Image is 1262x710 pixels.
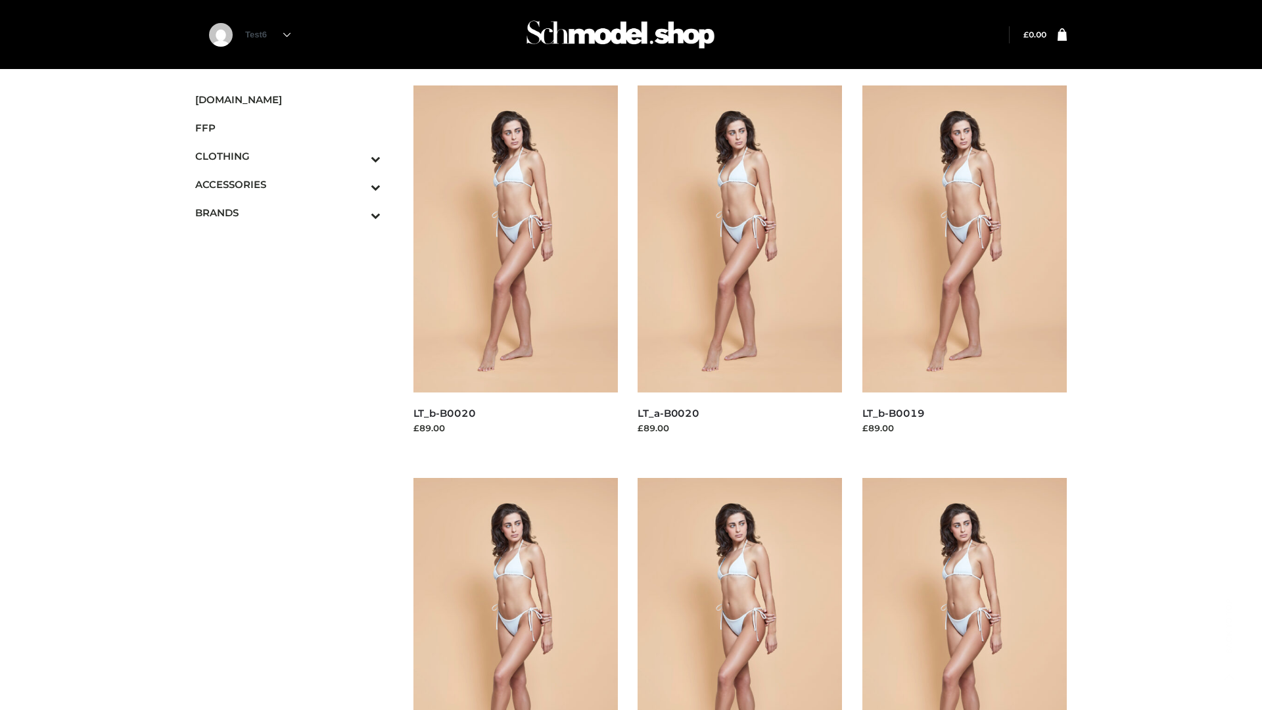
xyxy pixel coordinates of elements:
a: Read more [413,437,462,447]
img: Schmodel Admin 964 [522,9,719,60]
button: Toggle Submenu [335,142,381,170]
button: Toggle Submenu [335,199,381,227]
a: [DOMAIN_NAME] [195,85,381,114]
button: Toggle Submenu [335,170,381,199]
a: Read more [638,437,686,447]
bdi: 0.00 [1023,30,1046,39]
a: LT_a-B0020 [638,407,699,419]
a: LT_b-B0019 [862,407,925,419]
div: £89.00 [413,421,619,435]
a: FFP [195,114,381,142]
div: £89.00 [862,421,1067,435]
a: CLOTHINGToggle Submenu [195,142,381,170]
a: ACCESSORIESToggle Submenu [195,170,381,199]
a: LT_b-B0020 [413,407,476,419]
span: £ [1023,30,1029,39]
a: BRANDSToggle Submenu [195,199,381,227]
span: FFP [195,120,381,135]
span: BRANDS [195,205,381,220]
a: Test6 [245,30,291,39]
span: Back to top [1213,621,1246,654]
a: £0.00 [1023,30,1046,39]
a: Read more [862,437,911,447]
span: ACCESSORIES [195,177,381,192]
span: CLOTHING [195,149,381,164]
span: [DOMAIN_NAME] [195,92,381,107]
div: £89.00 [638,421,843,435]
